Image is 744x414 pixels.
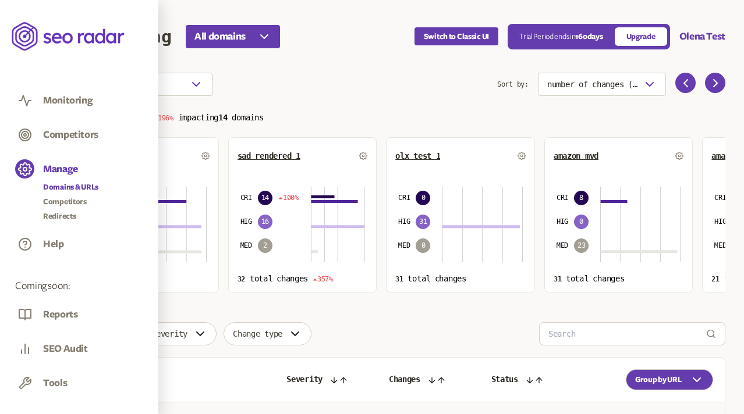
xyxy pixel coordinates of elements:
[547,80,638,89] span: number of changes (high-low)
[574,238,589,253] span: 23
[714,193,726,202] span: CRI
[557,241,568,250] span: MED
[43,129,98,141] button: Competitors
[575,33,603,41] span: 160 days
[194,30,246,44] span: All domains
[240,217,252,226] span: HIG
[395,275,403,283] span: 31
[70,358,275,402] th: Target URL
[142,322,217,345] button: Severity
[554,151,598,160] button: amazon mvd
[398,241,410,250] span: MED
[313,275,333,283] span: 357%
[377,358,480,402] th: Changes
[416,191,430,205] span: 0
[626,369,713,390] button: Group by URL
[238,274,368,284] p: total changes
[275,358,377,402] th: Severity
[258,238,272,253] span: 2
[15,280,143,293] span: Coming soon:
[538,73,666,96] button: number of changes (high-low)
[615,27,667,46] a: Upgrade
[258,215,272,229] span: 16
[395,151,440,160] button: olx test 1
[151,329,187,338] span: Severity
[398,193,410,202] span: CRI
[574,215,589,229] span: 0
[153,114,173,122] span: 196%
[43,210,98,222] a: Redirects
[714,241,726,250] span: MED
[43,181,98,193] a: Domains & URLs
[711,275,720,283] span: 21
[238,151,300,160] button: sad rendered 1
[554,274,684,283] p: total changes
[414,27,498,45] button: Switch to Classic UI
[70,110,725,123] p: Total changes impacting domains
[278,193,299,202] span: 100%
[416,215,430,229] span: 31
[574,191,589,205] span: 8
[218,113,227,122] span: 14
[519,32,603,41] p: Trial Period ends in
[258,191,272,205] span: 14
[240,193,252,202] span: CRI
[43,94,93,107] button: Monitoring
[43,196,98,208] a: Competitors
[43,238,64,251] button: Help
[480,358,599,402] th: Status
[15,125,143,147] a: Competitors
[233,329,282,338] span: Change type
[635,375,682,384] span: Group by URL
[497,73,529,96] span: Sort by:
[398,217,410,226] span: HIG
[557,193,568,202] span: CRI
[548,323,706,345] input: Search
[557,217,568,226] span: HIG
[186,25,280,48] button: All domains
[714,217,726,226] span: HIG
[238,275,246,283] span: 32
[416,238,430,253] span: 0
[554,275,562,283] span: 31
[679,30,725,44] button: Olena Test
[395,274,526,283] p: total changes
[43,163,78,176] button: Manage
[224,322,311,345] button: Change type
[240,241,252,250] span: MED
